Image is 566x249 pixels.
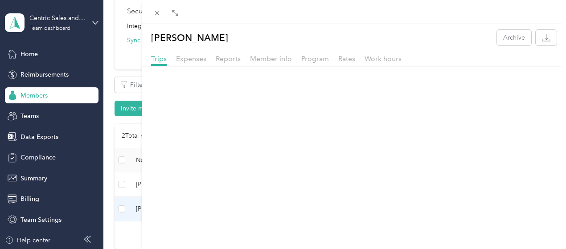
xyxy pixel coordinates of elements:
iframe: Everlance-gr Chat Button Frame [516,199,566,249]
span: Work hours [365,54,402,63]
span: Member info [250,54,292,63]
p: [PERSON_NAME] [151,30,228,45]
span: Program [301,54,329,63]
button: Archive [497,30,531,45]
span: Expenses [176,54,206,63]
span: Rates [338,54,355,63]
span: Trips [151,54,167,63]
span: Reports [216,54,241,63]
